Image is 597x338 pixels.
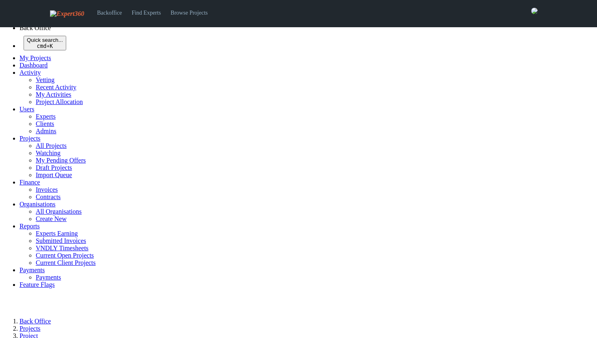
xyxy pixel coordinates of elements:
div: + [27,43,63,49]
li: Back Office [19,24,594,32]
a: Experts [36,113,56,120]
a: Dashboard [19,62,48,69]
a: Reports [19,223,40,230]
a: Recent Activity [36,84,76,91]
button: Quick search... cmd+K [24,36,66,50]
a: Activity [19,69,41,76]
a: Payments [36,274,61,281]
a: All Projects [36,142,67,149]
img: Expert360 [50,10,84,17]
a: Admins [36,128,56,134]
a: Project Allocation [36,98,83,105]
a: Import Queue [36,171,72,178]
a: Current Client Projects [36,259,96,266]
a: Experts Earning [36,230,78,237]
a: Back Office [19,318,51,325]
a: My Projects [19,54,51,61]
a: Submitted Invoices [36,237,86,244]
a: My Activities [36,91,71,98]
a: Organisations [19,201,56,208]
kbd: cmd [37,43,46,49]
a: All Organisations [36,208,82,215]
span: Quick search... [27,37,63,43]
img: 0421c9a1-ac87-4857-a63f-b59ed7722763-normal.jpeg [531,8,538,14]
a: Clients [36,120,54,127]
kbd: K [50,43,53,49]
a: VNDLY Timesheets [36,245,89,251]
a: Vetting [36,76,54,83]
a: Watching [36,149,61,156]
a: Feature Flags [19,281,55,288]
a: Invoices [36,186,58,193]
a: Contracts [36,193,61,200]
a: Current Open Projects [36,252,94,259]
a: Projects [19,135,41,142]
a: Finance [19,179,40,186]
a: Payments [19,266,45,273]
a: Create New [36,215,67,222]
a: Projects [19,325,41,332]
a: My Pending Offers [36,157,86,164]
a: Draft Projects [36,164,72,171]
a: Users [19,106,34,113]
